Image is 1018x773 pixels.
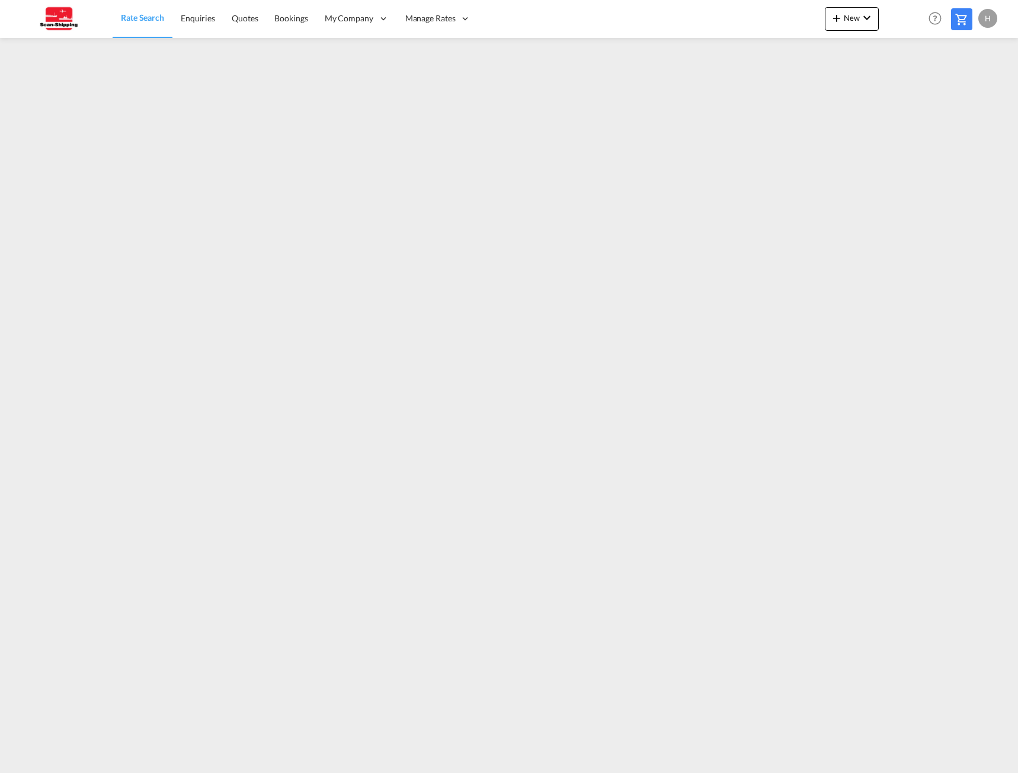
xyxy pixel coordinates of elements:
[18,5,98,32] img: 123b615026f311ee80dabbd30bc9e10f.jpg
[925,8,951,30] div: Help
[830,13,874,23] span: New
[860,11,874,25] md-icon: icon-chevron-down
[825,7,879,31] button: icon-plus 400-fgNewicon-chevron-down
[830,11,844,25] md-icon: icon-plus 400-fg
[925,8,945,28] span: Help
[274,13,308,23] span: Bookings
[405,12,456,24] span: Manage Rates
[978,9,997,28] div: H
[121,12,164,23] span: Rate Search
[232,13,258,23] span: Quotes
[325,12,373,24] span: My Company
[181,13,215,23] span: Enquiries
